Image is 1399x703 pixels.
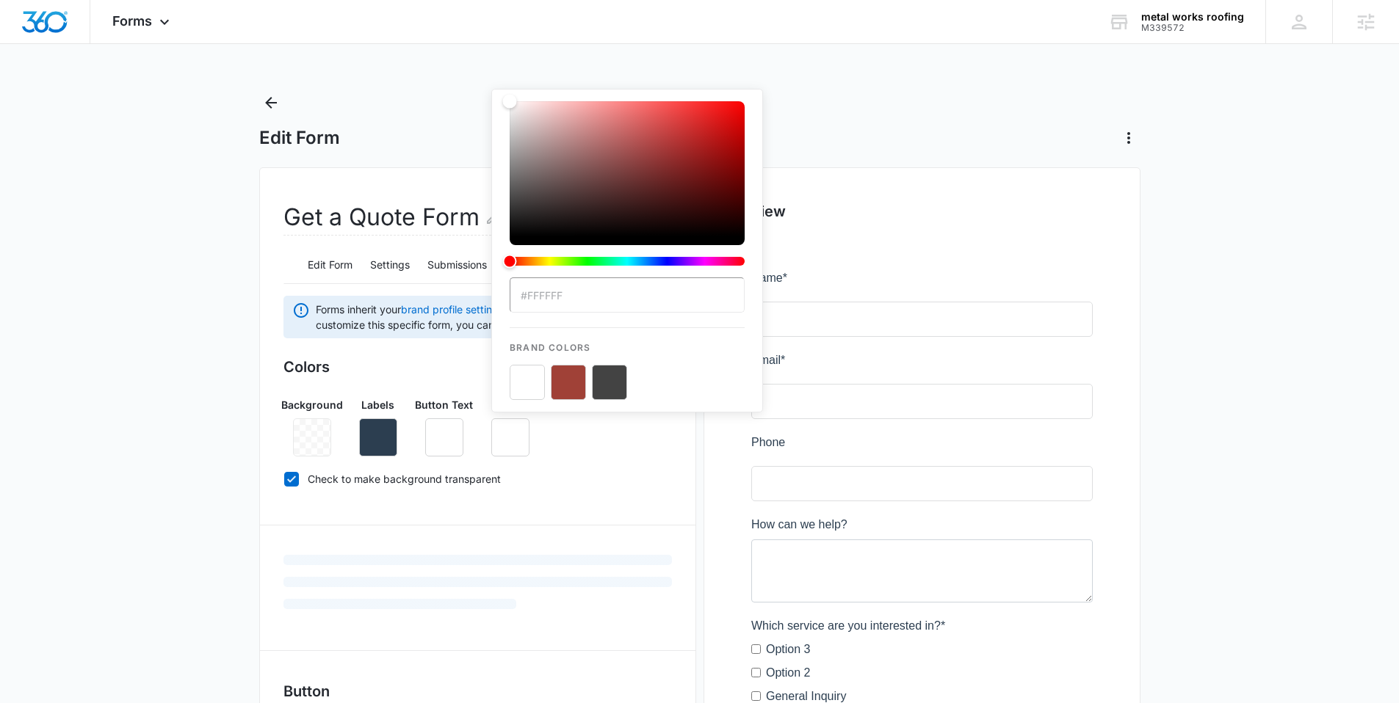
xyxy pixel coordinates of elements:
[485,200,502,235] button: Edit Form Name
[401,303,504,316] a: brand profile settings
[283,200,502,236] h2: Get a Quote Form
[425,418,463,456] button: Remove
[15,371,59,389] label: Option 3
[510,101,745,236] div: Color
[1141,23,1244,33] div: account id
[283,356,672,378] h3: Colors
[510,277,745,313] input: color-picker-input
[1141,11,1244,23] div: account name
[510,328,745,354] p: Brand Colors
[283,680,672,702] h3: Button
[259,127,340,149] h1: Edit Form
[316,302,663,332] span: Forms inherit your by default. If you need to customize this specific form, you can make individu...
[259,91,283,114] button: Back
[281,397,343,412] p: Background
[510,101,745,400] div: color-picker-container
[415,397,473,412] p: Button Text
[112,13,152,29] span: Forms
[427,248,487,283] button: Submissions
[15,395,59,412] label: Option 2
[728,200,1116,222] h2: Preview
[359,418,397,456] button: Remove
[10,544,46,556] span: Submit
[510,257,745,266] div: Hue
[510,101,745,277] div: color-picker
[361,397,394,412] p: Labels
[1117,126,1140,150] button: Actions
[15,418,95,436] label: General Inquiry
[283,471,672,487] label: Check to make background transparent
[370,248,410,283] button: Settings
[308,248,353,283] button: Edit Form
[491,418,529,456] button: Remove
